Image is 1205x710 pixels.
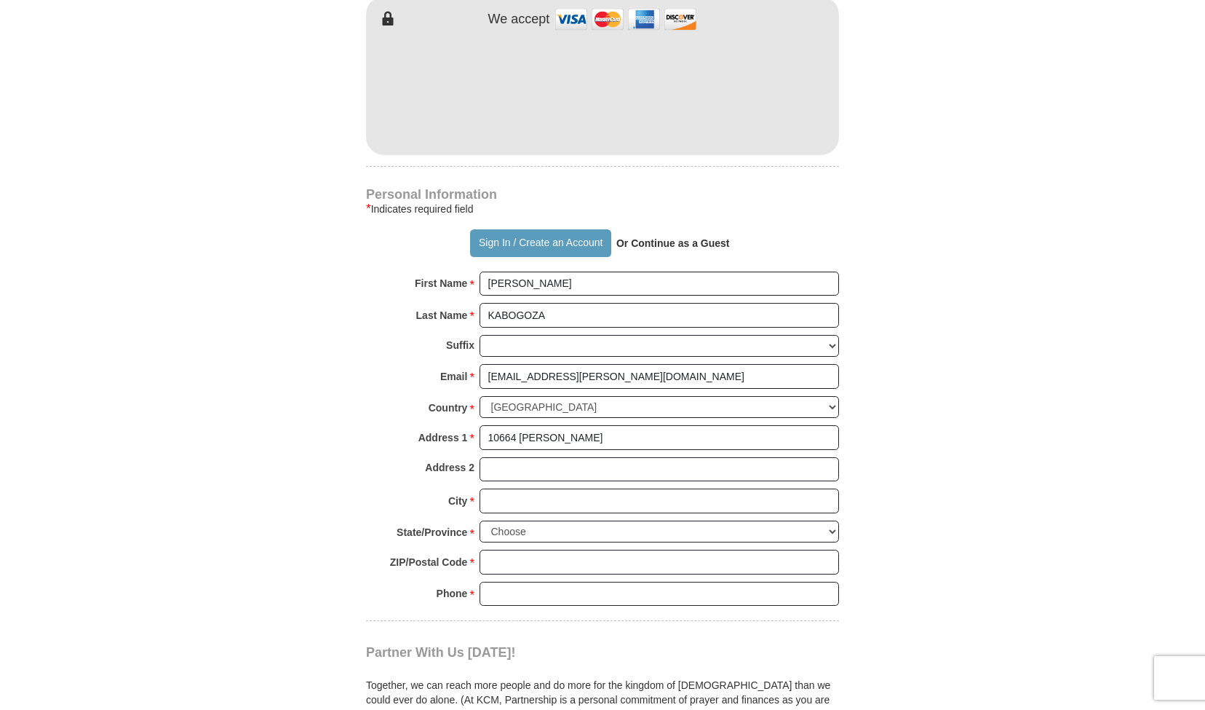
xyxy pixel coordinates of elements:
button: Sign In / Create an Account [470,229,611,257]
strong: State/Province [397,522,467,543]
img: credit cards accepted [553,4,699,35]
strong: Suffix [446,335,474,355]
strong: First Name [415,273,467,293]
h4: We accept [488,12,550,28]
strong: Email [440,366,467,387]
strong: Or Continue as a Guest [616,237,730,249]
strong: Last Name [416,305,468,326]
strong: Address 1 [418,427,468,448]
span: Partner With Us [DATE]! [366,645,516,660]
div: Indicates required field [366,200,839,218]
strong: City [448,491,467,511]
strong: ZIP/Postal Code [390,552,468,572]
h4: Personal Information [366,189,839,200]
strong: Address 2 [425,457,474,478]
strong: Country [429,398,468,418]
strong: Phone [437,583,468,604]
